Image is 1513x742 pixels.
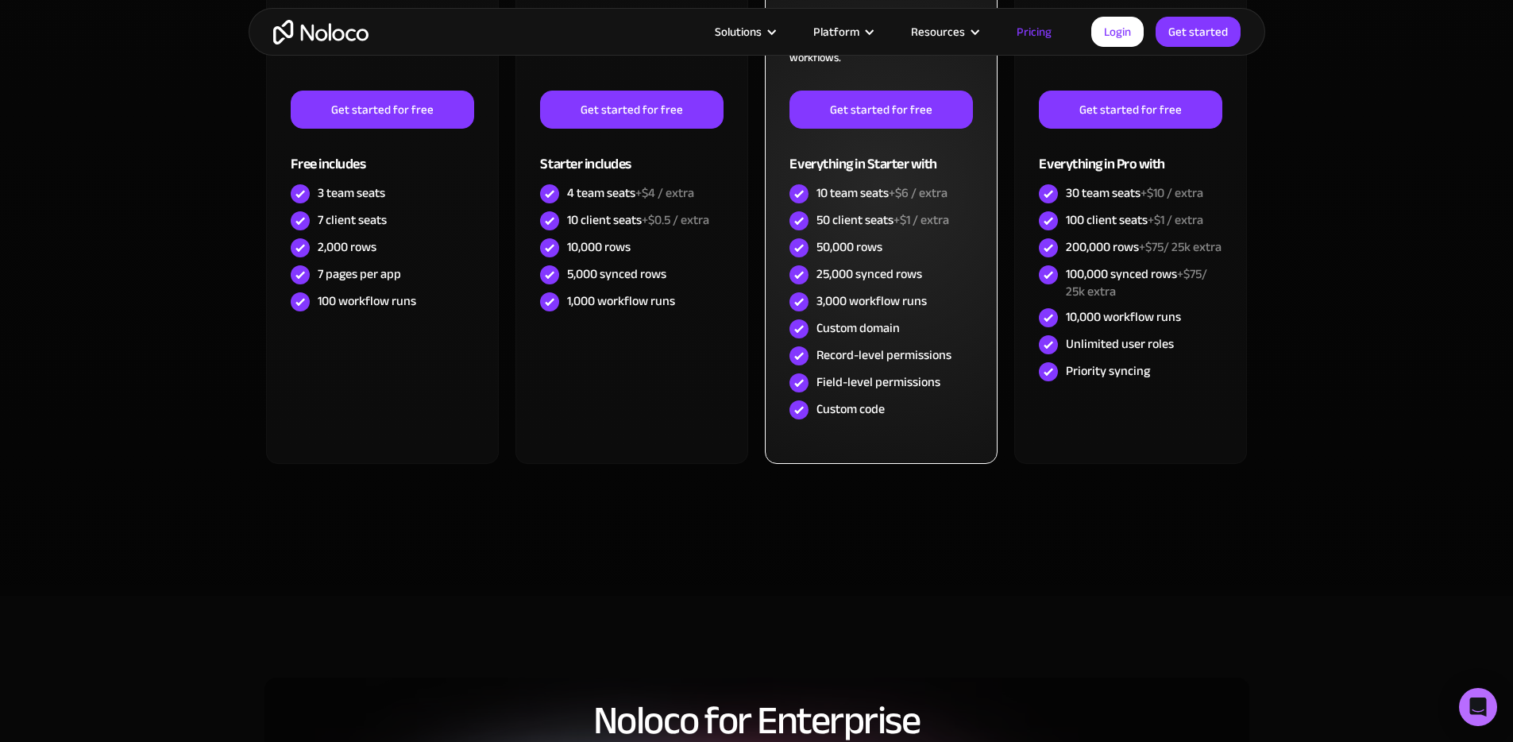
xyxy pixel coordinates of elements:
[1066,238,1222,256] div: 200,000 rows
[911,21,965,42] div: Resources
[1066,362,1150,380] div: Priority syncing
[816,265,922,283] div: 25,000 synced rows
[816,400,885,418] div: Custom code
[891,21,997,42] div: Resources
[1156,17,1241,47] a: Get started
[816,238,882,256] div: 50,000 rows
[816,319,900,337] div: Custom domain
[540,91,723,129] a: Get started for free
[318,292,416,310] div: 100 workflow runs
[1066,265,1222,300] div: 100,000 synced rows
[318,211,387,229] div: 7 client seats
[318,238,376,256] div: 2,000 rows
[715,21,762,42] div: Solutions
[567,184,694,202] div: 4 team seats
[567,238,631,256] div: 10,000 rows
[816,346,951,364] div: Record-level permissions
[318,184,385,202] div: 3 team seats
[642,208,709,232] span: +$0.5 / extra
[1141,181,1203,205] span: +$10 / extra
[889,181,948,205] span: +$6 / extra
[1066,184,1203,202] div: 30 team seats
[273,20,369,44] a: home
[816,184,948,202] div: 10 team seats
[291,91,473,129] a: Get started for free
[789,91,972,129] a: Get started for free
[1066,335,1174,353] div: Unlimited user roles
[1039,129,1222,180] div: Everything in Pro with
[813,21,859,42] div: Platform
[318,265,401,283] div: 7 pages per app
[567,292,675,310] div: 1,000 workflow runs
[816,211,949,229] div: 50 client seats
[695,21,793,42] div: Solutions
[1459,688,1497,726] div: Open Intercom Messenger
[816,373,940,391] div: Field-level permissions
[1091,17,1144,47] a: Login
[1139,235,1222,259] span: +$75/ 25k extra
[1039,91,1222,129] a: Get started for free
[789,129,972,180] div: Everything in Starter with
[793,21,891,42] div: Platform
[567,265,666,283] div: 5,000 synced rows
[567,211,709,229] div: 10 client seats
[997,21,1071,42] a: Pricing
[1148,208,1203,232] span: +$1 / extra
[540,129,723,180] div: Starter includes
[894,208,949,232] span: +$1 / extra
[1066,308,1181,326] div: 10,000 workflow runs
[1066,211,1203,229] div: 100 client seats
[264,699,1249,742] h2: Noloco for Enterprise
[291,129,473,180] div: Free includes
[635,181,694,205] span: +$4 / extra
[1066,262,1207,303] span: +$75/ 25k extra
[816,292,927,310] div: 3,000 workflow runs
